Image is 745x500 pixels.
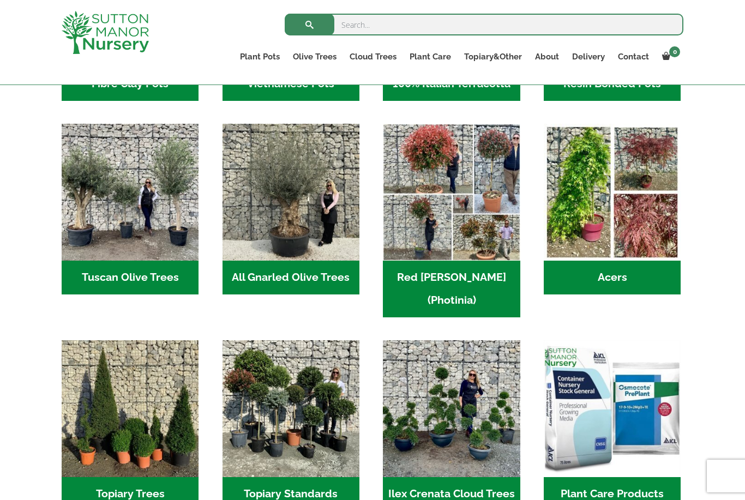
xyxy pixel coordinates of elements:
[383,261,520,317] h2: Red [PERSON_NAME] (Photinia)
[286,49,343,64] a: Olive Trees
[528,49,566,64] a: About
[611,49,656,64] a: Contact
[403,49,458,64] a: Plant Care
[566,49,611,64] a: Delivery
[383,124,520,261] img: Home - F5A23A45 75B5 4929 8FB2 454246946332
[62,11,149,54] img: logo
[223,261,359,294] h2: All Gnarled Olive Trees
[544,261,681,294] h2: Acers
[62,124,199,294] a: Visit product category Tuscan Olive Trees
[383,124,520,317] a: Visit product category Red Robin (Photinia)
[343,49,403,64] a: Cloud Trees
[223,124,359,294] a: Visit product category All Gnarled Olive Trees
[669,46,680,57] span: 0
[223,340,359,477] img: Home - IMG 5223
[656,49,683,64] a: 0
[544,124,681,261] img: Home - Untitled Project 4
[285,14,683,35] input: Search...
[223,124,359,261] img: Home - 5833C5B7 31D0 4C3A 8E42 DB494A1738DB
[383,340,520,477] img: Home - 9CE163CB 973F 4905 8AD5 A9A890F87D43
[544,340,681,477] img: Home - food and soil
[458,49,528,64] a: Topiary&Other
[62,340,199,477] img: Home - C8EC7518 C483 4BAA AA61 3CAAB1A4C7C4 1 201 a
[62,261,199,294] h2: Tuscan Olive Trees
[233,49,286,64] a: Plant Pots
[544,124,681,294] a: Visit product category Acers
[62,124,199,261] img: Home - 7716AD77 15EA 4607 B135 B37375859F10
